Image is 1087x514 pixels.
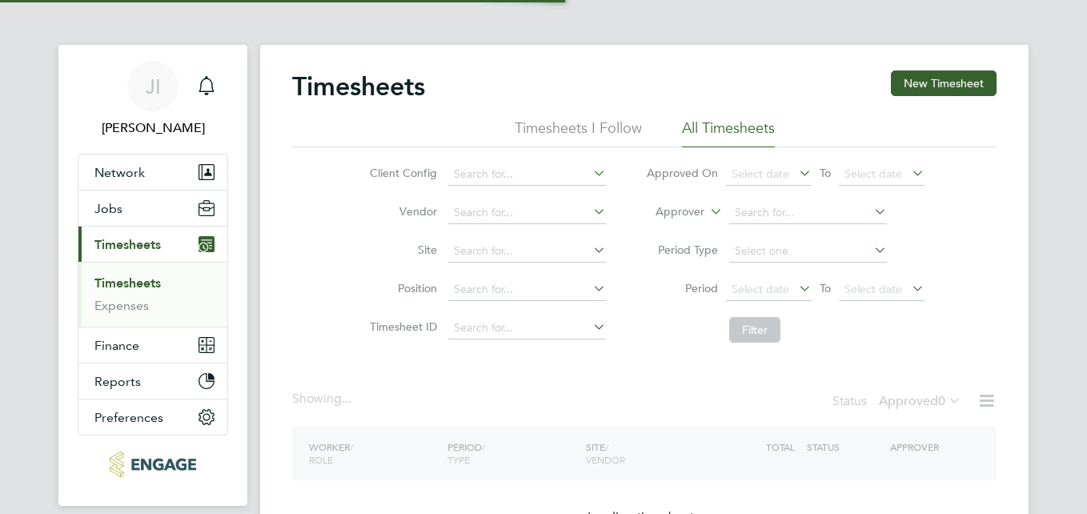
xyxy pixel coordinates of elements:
input: Search for... [448,317,606,339]
nav: Main navigation [58,45,247,506]
img: educationmattersgroup-logo-retina.png [110,452,195,477]
a: JI[PERSON_NAME] [78,61,228,138]
span: Preferences [94,410,163,425]
input: Select one [729,240,887,263]
button: Network [78,155,227,190]
span: Jobs [94,201,122,216]
input: Search for... [448,163,606,186]
button: Timesheets [78,227,227,262]
label: Approved [879,393,961,409]
input: Search for... [448,240,606,263]
label: Site [365,243,437,257]
button: Filter [729,317,780,343]
input: Search for... [448,279,606,301]
div: Timesheets [78,262,227,327]
a: Expenses [94,298,149,313]
a: Go to home page [78,452,228,477]
span: JI [146,76,161,97]
input: Search for... [448,202,606,224]
label: Vendor [365,204,437,219]
a: Timesheets [94,275,161,291]
label: Period [646,281,718,295]
span: Finance [94,338,139,353]
label: Timesheet ID [365,319,437,334]
span: Joseph Iragi [78,118,228,138]
span: To [815,163,836,183]
button: Jobs [78,191,227,226]
span: Reports [94,374,141,389]
li: Timesheets I Follow [515,118,642,147]
div: Showing [292,391,355,408]
span: Timesheets [94,237,161,252]
button: Preferences [78,400,227,435]
li: All Timesheets [682,118,775,147]
span: Select date [732,167,789,181]
label: Position [365,281,437,295]
span: ... [342,391,351,407]
input: Search for... [729,202,887,224]
h2: Timesheets [292,70,425,102]
span: Network [94,165,145,180]
span: 0 [938,393,945,409]
label: Client Config [365,166,437,180]
span: Select date [844,167,902,181]
span: To [815,278,836,299]
label: Approved On [646,166,718,180]
button: Reports [78,363,227,399]
div: Status [832,391,965,413]
span: Select date [844,282,902,296]
button: New Timesheet [891,70,997,96]
label: Approver [632,204,704,220]
span: Select date [732,282,789,296]
button: Finance [78,327,227,363]
label: Period Type [646,243,718,257]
